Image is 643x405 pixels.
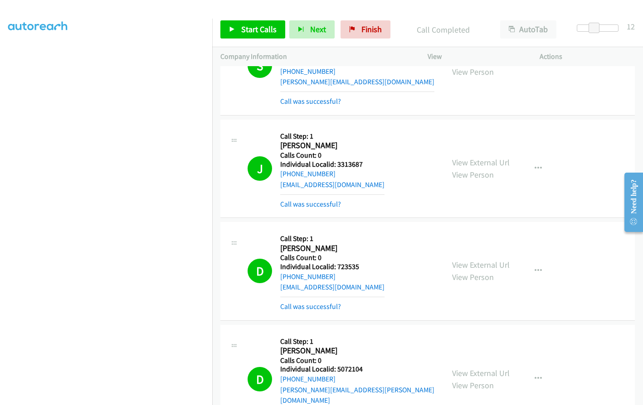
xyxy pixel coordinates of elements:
h1: S [248,53,272,78]
h5: Call Step: 1 [280,337,436,346]
h2: [PERSON_NAME] [280,243,385,254]
a: [EMAIL_ADDRESS][DOMAIN_NAME] [280,283,385,291]
button: Next [289,20,335,39]
button: AutoTab [500,20,556,39]
h1: D [248,259,272,283]
a: [EMAIL_ADDRESS][DOMAIN_NAME] [280,180,385,189]
a: View External Url [452,368,510,378]
h1: D [248,367,272,391]
h2: [PERSON_NAME] [280,140,385,151]
a: [PHONE_NUMBER] [280,272,336,281]
h5: Individual Localid: 723535 [280,262,385,271]
a: View Person [452,169,494,180]
a: View External Url [452,157,510,168]
div: 12 [627,20,635,33]
p: Actions [540,51,635,62]
a: [PHONE_NUMBER] [280,67,336,76]
span: Next [310,24,326,34]
a: Call was successful? [280,302,341,311]
h5: Calls Count: 0 [280,253,385,262]
a: View Person [452,380,494,391]
a: Call was successful? [280,97,341,106]
a: View Person [452,272,494,282]
a: View External Url [452,260,510,270]
h5: Call Step: 1 [280,132,385,141]
p: View [428,51,523,62]
a: [PHONE_NUMBER] [280,375,336,383]
h1: J [248,156,272,181]
h5: Calls Count: 0 [280,356,436,365]
a: [PHONE_NUMBER] [280,169,336,178]
a: [PERSON_NAME][EMAIL_ADDRESS][DOMAIN_NAME] [280,77,434,86]
a: View Person [452,67,494,77]
p: Company Information [220,51,411,62]
h2: [PERSON_NAME] [280,346,436,356]
a: [PERSON_NAME][EMAIL_ADDRESS][PERSON_NAME][DOMAIN_NAME] [280,386,434,405]
h5: Calls Count: 0 [280,151,385,160]
span: Finish [361,24,382,34]
iframe: Resource Center [617,166,643,238]
h5: Individual Localid: 5072104 [280,365,436,374]
h5: Individual Localid: 3313687 [280,160,385,169]
p: Call Completed [403,24,484,36]
span: Start Calls [241,24,277,34]
a: Start Calls [220,20,285,39]
h5: Call Step: 1 [280,234,385,243]
a: Finish [341,20,390,39]
a: Call was successful? [280,200,341,208]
